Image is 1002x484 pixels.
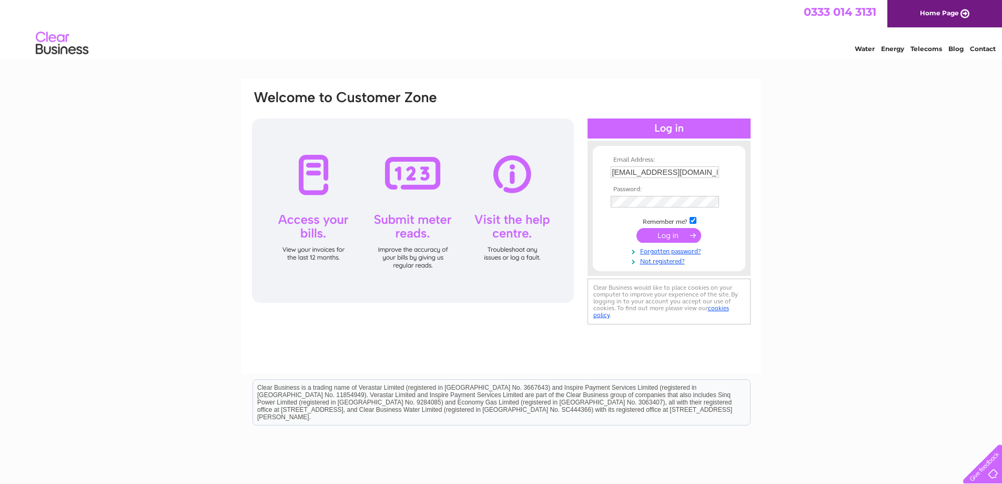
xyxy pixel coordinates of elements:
[608,186,730,193] th: Password:
[855,45,875,53] a: Water
[253,6,750,51] div: Clear Business is a trading name of Verastar Limited (registered in [GEOGRAPHIC_DATA] No. 3667643...
[608,215,730,226] td: Remember me?
[608,156,730,164] th: Email Address:
[948,45,964,53] a: Blog
[910,45,942,53] a: Telecoms
[35,27,89,60] img: logo.png
[970,45,996,53] a: Contact
[611,255,730,265] a: Not registered?
[881,45,904,53] a: Energy
[804,5,876,18] a: 0333 014 3131
[636,228,701,243] input: Submit
[611,245,730,255] a: Forgotten password?
[588,279,751,324] div: Clear Business would like to place cookies on your computer to improve your experience of the sit...
[593,304,729,319] a: cookies policy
